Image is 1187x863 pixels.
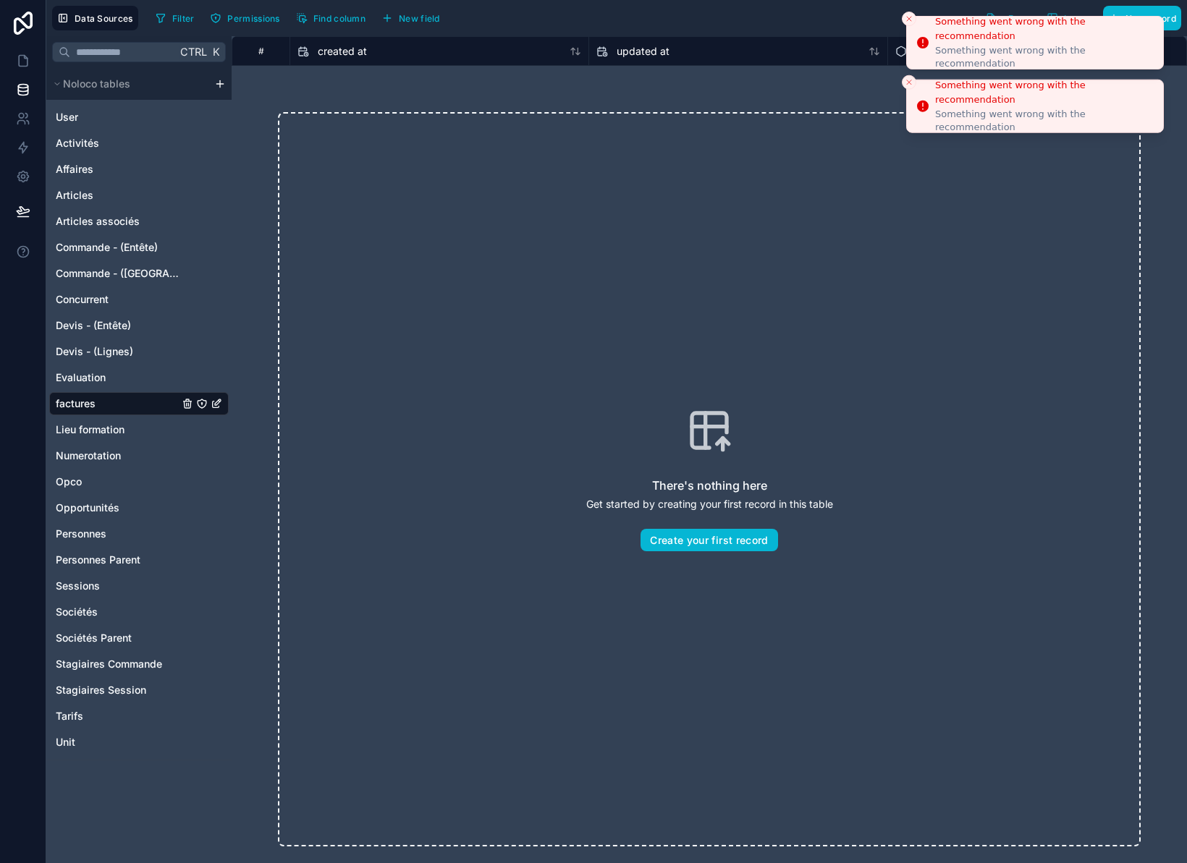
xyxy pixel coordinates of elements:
a: User [56,110,179,124]
div: Something went wrong with the recommendation [935,14,1152,43]
h2: There's nothing here [652,477,767,494]
span: New field [399,13,440,24]
div: Numerotation [49,444,229,467]
div: Something went wrong with the recommendation [935,44,1152,70]
span: Find column [313,13,366,24]
button: Permissions [205,7,284,29]
span: Tarifs [56,709,83,723]
div: Something went wrong with the recommendation [935,78,1152,106]
a: Activités [56,136,179,150]
span: Commande - (Entête) [56,240,158,255]
span: Articles associés [56,214,140,229]
div: Tarifs [49,705,229,728]
span: User [56,110,78,124]
div: Activités [49,132,229,155]
span: Stagiaires Session [56,683,146,697]
button: Find column [291,7,371,29]
a: Personnes Parent [56,553,179,567]
p: Get started by creating your first record in this table [586,497,833,511]
a: Commande - ([GEOGRAPHIC_DATA]) [56,266,179,281]
a: Commande - (Entête) [56,240,179,255]
div: Something went wrong with the recommendation [935,108,1152,134]
a: Numerotation [56,448,179,463]
span: Numerotation [56,448,121,463]
a: Personnes [56,527,179,541]
div: Sociétés [49,600,229,624]
span: Permissions [227,13,279,24]
a: Sociétés Parent [56,631,179,645]
div: Stagiaires Session [49,679,229,702]
div: Articles [49,184,229,207]
span: factures [56,396,96,411]
span: Concurrent [56,292,109,307]
div: Lieu formation [49,418,229,441]
a: factures [56,396,179,411]
div: # [243,46,279,56]
a: Stagiaires Commande [56,657,179,671]
a: Articles associés [56,214,179,229]
span: created at [318,44,367,59]
span: Articles [56,188,93,203]
span: Unit [56,735,75,749]
div: User [49,106,229,129]
span: Personnes Parent [56,553,140,567]
div: factures [49,392,229,415]
div: Opco [49,470,229,493]
div: Opportunités [49,496,229,519]
span: Evaluation [56,370,106,385]
button: Create your first record [641,529,777,552]
a: Devis - (Lignes) [56,344,179,359]
button: Noloco tables [49,74,208,94]
a: Affaires [56,162,179,177]
a: Tarifs [56,709,179,723]
button: Filter [150,7,200,29]
a: Concurrent [56,292,179,307]
span: Lieu formation [56,422,124,437]
div: Affaires [49,158,229,181]
span: Affaires [56,162,93,177]
span: Sociétés Parent [56,631,132,645]
a: Stagiaires Session [56,683,179,697]
span: Sessions [56,579,100,593]
a: Articles [56,188,179,203]
div: Personnes Parent [49,548,229,571]
div: Commande - (Entête) [49,236,229,259]
div: Sessions [49,574,229,598]
div: Concurrent [49,288,229,311]
span: Opco [56,475,82,489]
button: Close toast [902,75,916,90]
span: Devis - (Lignes) [56,344,133,359]
div: Devis - (Entête) [49,314,229,337]
button: Data Sources [52,6,138,30]
a: Opportunités [56,501,179,515]
a: Opco [56,475,179,489]
span: Devis - (Entête) [56,318,131,333]
span: Personnes [56,527,106,541]
a: Sociétés [56,605,179,619]
a: Sessions [56,579,179,593]
div: Personnes [49,522,229,545]
span: Ctrl [179,43,208,61]
a: Devis - (Entête) [56,318,179,333]
span: Activités [56,136,99,150]
div: Commande - (Lignes) [49,262,229,285]
button: Close toast [902,12,916,26]
span: Sociétés [56,605,98,619]
a: Permissions [205,7,290,29]
div: Unit [49,731,229,754]
span: Opportunités [56,501,119,515]
button: New field [376,7,445,29]
div: Evaluation [49,366,229,389]
span: Stagiaires Commande [56,657,162,671]
a: Unit [56,735,179,749]
div: Sociétés Parent [49,626,229,650]
span: K [211,47,221,57]
a: Evaluation [56,370,179,385]
span: Filter [172,13,195,24]
div: Devis - (Lignes) [49,340,229,363]
span: Data Sources [75,13,133,24]
a: Lieu formation [56,422,179,437]
div: Articles associés [49,210,229,233]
